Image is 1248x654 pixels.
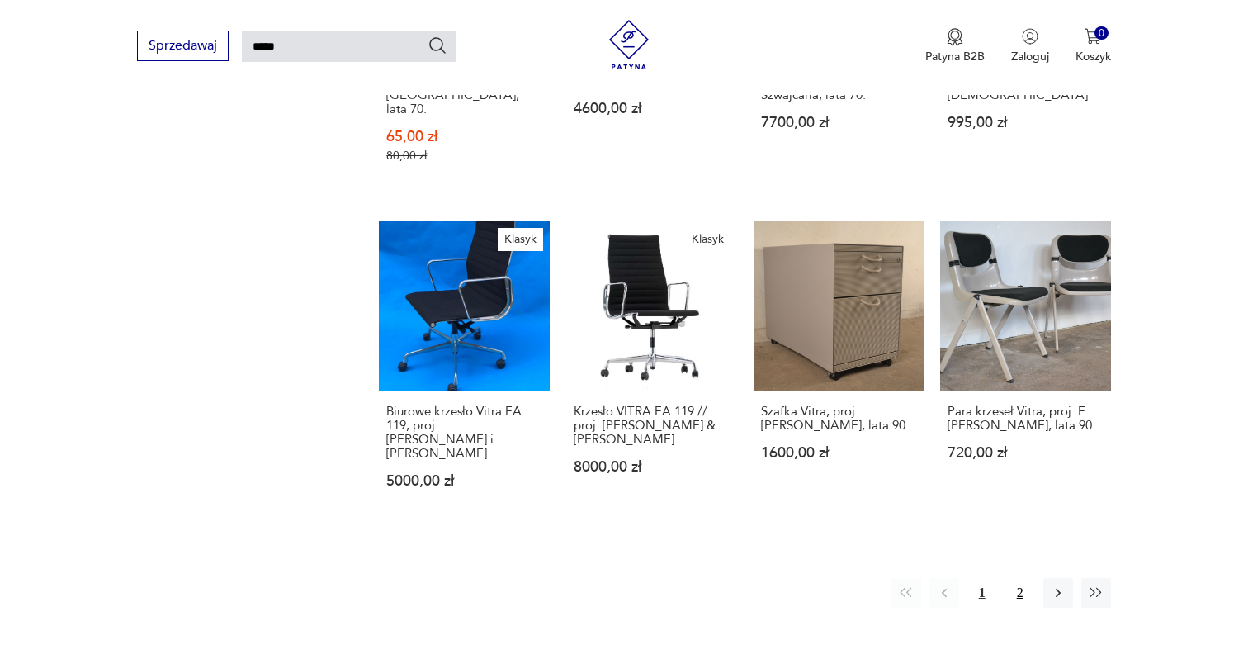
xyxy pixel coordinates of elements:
[1011,49,1049,64] p: Zaloguj
[428,36,447,55] button: Szukaj
[940,221,1111,521] a: Para krzeseł Vitra, proj. E. Ambasz, G. Piretti, lata 90.Para krzeseł Vitra, proj. E. [PERSON_NAM...
[1085,28,1101,45] img: Ikona koszyka
[761,46,917,102] h3: Vitra Aluminium Group, proj. [PERSON_NAME] & [PERSON_NAME], Szwajcaria, lata 70.
[948,405,1104,433] h3: Para krzeseł Vitra, proj. E. [PERSON_NAME], lata 90.
[137,31,229,61] button: Sprzedawaj
[761,446,917,460] p: 1600,00 zł
[604,20,654,69] img: Patyna - sklep z meblami i dekoracjami vintage
[1075,49,1111,64] p: Koszyk
[386,130,542,144] p: 65,00 zł
[761,405,917,433] h3: Szafka Vitra, proj. [PERSON_NAME], lata 90.
[574,460,730,474] p: 8000,00 zł
[386,46,542,116] h3: Zestaw śniadaniowy, Lancaster Vitramic Hornsea Contrast, [GEOGRAPHIC_DATA], lata 70.
[925,28,985,64] a: Ikona medaluPatyna B2B
[761,116,917,130] p: 7700,00 zł
[1011,28,1049,64] button: Zaloguj
[948,116,1104,130] p: 995,00 zł
[137,41,229,53] a: Sprzedawaj
[566,221,737,521] a: KlasykKrzesło VITRA EA 119 // proj. Charles & Ray EamesKrzesło VITRA EA 119 // proj. [PERSON_NAME...
[574,405,730,447] h3: Krzesło VITRA EA 119 // proj. [PERSON_NAME] & [PERSON_NAME]
[1075,28,1111,64] button: 0Koszyk
[379,221,550,521] a: KlasykBiurowe krzesło Vitra EA 119, proj. Charles i Ray EamesBiurowe krzesło Vitra EA 119, proj. ...
[925,28,985,64] button: Patyna B2B
[947,28,963,46] img: Ikona medalu
[574,102,730,116] p: 4600,00 zł
[386,149,542,163] p: 80,00 zł
[1094,26,1109,40] div: 0
[925,49,985,64] p: Patyna B2B
[1005,578,1035,608] button: 2
[948,46,1104,102] h3: Krzesło Tip Ton, proj. [PERSON_NAME] - [PERSON_NAME], Vitra, [DEMOGRAPHIC_DATA]
[386,405,542,461] h3: Biurowe krzesło Vitra EA 119, proj. [PERSON_NAME] i [PERSON_NAME]
[1022,28,1038,45] img: Ikonka użytkownika
[948,446,1104,460] p: 720,00 zł
[754,221,924,521] a: Szafka Vitra, proj. Antonio Citterio, lata 90.Szafka Vitra, proj. [PERSON_NAME], lata 90.1600,00 zł
[967,578,997,608] button: 1
[386,474,542,488] p: 5000,00 zł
